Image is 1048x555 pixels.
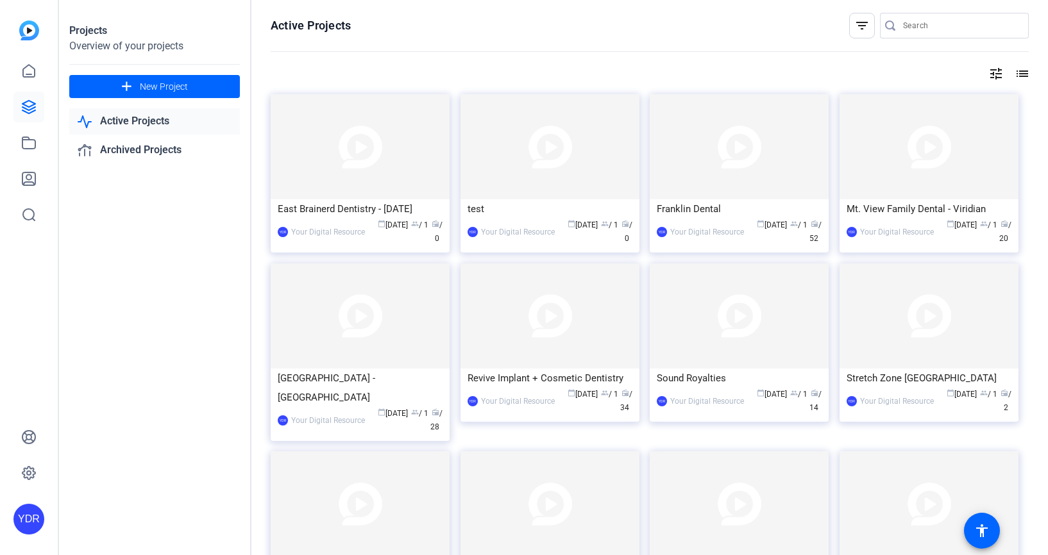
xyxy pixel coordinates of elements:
span: group [790,220,798,228]
div: test [468,199,632,219]
img: blue-gradient.svg [19,21,39,40]
div: YDR [847,396,857,406]
span: group [980,220,988,228]
span: radio [1001,389,1008,397]
span: group [411,408,419,416]
span: / 1 [980,390,997,399]
input: Search [903,18,1018,33]
span: group [980,389,988,397]
div: Your Digital Resource [860,226,934,238]
span: radio [1001,220,1008,228]
span: calendar_today [757,220,765,228]
button: New Project [69,75,240,98]
div: Franklin Dental [657,199,822,219]
span: radio [621,389,629,397]
span: / 0 [621,220,632,243]
div: Your Digital Resource [860,395,934,408]
span: / 28 [430,409,443,431]
span: group [601,220,609,228]
span: calendar_today [947,389,954,397]
span: calendar_today [378,408,385,416]
span: [DATE] [568,220,598,229]
a: Archived Projects [69,137,240,163]
span: radio [432,408,439,416]
div: YDR [13,504,44,534]
mat-icon: add [119,79,135,95]
div: Sound Royalties [657,369,822,388]
span: / 2 [1001,390,1011,412]
mat-icon: list [1013,66,1029,81]
div: [GEOGRAPHIC_DATA] - [GEOGRAPHIC_DATA] [278,369,443,407]
span: radio [621,220,629,228]
span: calendar_today [568,389,575,397]
span: / 34 [620,390,632,412]
span: group [601,389,609,397]
span: / 1 [790,220,807,229]
span: calendar_today [947,220,954,228]
div: Revive Implant + Cosmetic Dentistry [468,369,632,388]
span: New Project [140,80,188,94]
div: Projects [69,23,240,38]
mat-icon: filter_list [854,18,870,33]
span: [DATE] [757,390,787,399]
div: YDR [278,415,288,426]
div: YDR [468,396,478,406]
span: / 1 [790,390,807,399]
span: / 14 [809,390,822,412]
span: / 0 [432,220,443,243]
span: [DATE] [378,409,408,418]
div: Your Digital Resource [291,414,365,427]
span: [DATE] [568,390,598,399]
div: Your Digital Resource [481,395,555,408]
a: Active Projects [69,108,240,135]
span: [DATE] [947,390,977,399]
mat-icon: accessibility [974,523,990,538]
span: / 1 [601,390,618,399]
span: group [790,389,798,397]
div: YDR [657,227,667,237]
mat-icon: tune [988,66,1004,81]
span: radio [432,220,439,228]
span: calendar_today [568,220,575,228]
div: East Brainerd Dentistry - [DATE] [278,199,443,219]
div: Overview of your projects [69,38,240,54]
span: calendar_today [757,389,765,397]
span: / 52 [809,220,822,243]
span: [DATE] [378,220,408,229]
span: group [411,220,419,228]
span: / 1 [601,220,618,229]
span: [DATE] [947,220,977,229]
div: Your Digital Resource [670,226,744,238]
div: Your Digital Resource [481,226,555,238]
span: / 1 [980,220,997,229]
span: [DATE] [757,220,787,229]
div: Your Digital Resource [291,226,365,238]
div: YDR [847,227,857,237]
div: Mt. View Family Dental - Viridian [847,199,1011,219]
span: radio [811,389,818,397]
div: YDR [657,396,667,406]
span: radio [811,220,818,228]
div: Stretch Zone [GEOGRAPHIC_DATA] [847,369,1011,388]
span: / 1 [411,220,428,229]
h1: Active Projects [271,18,351,33]
div: YDR [468,227,478,237]
span: / 20 [999,220,1011,243]
span: calendar_today [378,220,385,228]
div: YDR [278,227,288,237]
div: Your Digital Resource [670,395,744,408]
span: / 1 [411,409,428,418]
